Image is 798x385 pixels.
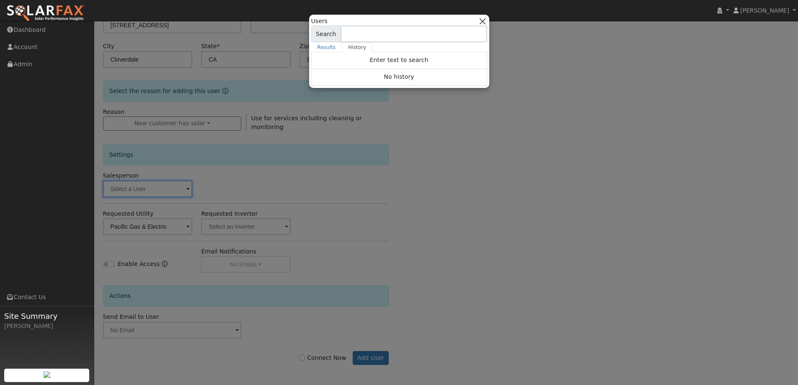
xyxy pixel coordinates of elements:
span: [PERSON_NAME] [740,7,789,14]
span: Enter text to search [370,57,429,63]
a: History [342,42,372,52]
a: Results [311,42,342,52]
span: No history [384,73,414,80]
img: retrieve [44,371,50,378]
span: Users [311,17,328,26]
div: [PERSON_NAME] [4,322,90,331]
span: Site Summary [4,310,90,322]
img: SolarFax [6,5,85,22]
span: Search [311,26,341,42]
